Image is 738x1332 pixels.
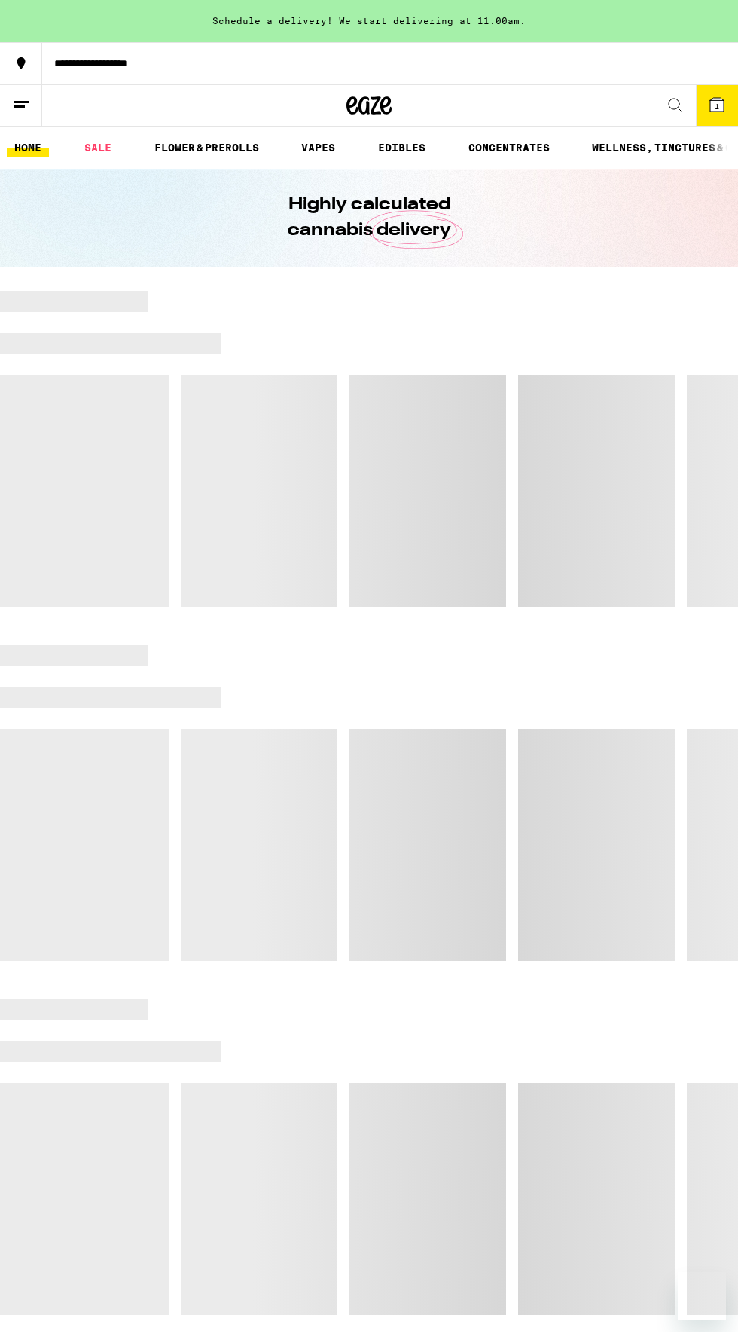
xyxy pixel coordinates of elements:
[147,139,267,157] a: FLOWER & PREROLLS
[77,139,119,157] a: SALE
[715,102,719,111] span: 1
[371,139,433,157] a: EDIBLES
[7,139,49,157] a: HOME
[294,139,343,157] a: VAPES
[461,139,557,157] a: CONCENTRATES
[245,192,493,243] h1: Highly calculated cannabis delivery
[696,85,738,126] button: 1
[678,1272,726,1320] iframe: Button to launch messaging window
